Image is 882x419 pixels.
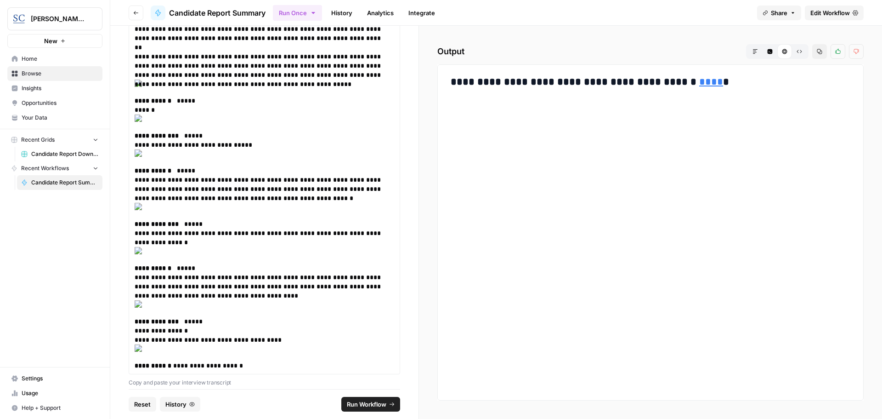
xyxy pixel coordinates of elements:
span: Candidate Report Summary [169,7,266,18]
a: Analytics [362,6,399,20]
span: Run Workflow [347,400,386,409]
a: Home [7,52,102,66]
a: Settings [7,371,102,386]
span: Home [22,55,98,63]
a: Edit Workflow [805,6,864,20]
button: Run Workflow [341,397,400,412]
button: Reset [129,397,156,412]
span: Your Data [22,114,98,122]
button: New [7,34,102,48]
button: Run Once [273,5,322,21]
button: Share [757,6,801,20]
span: History [165,400,187,409]
span: [PERSON_NAME] LA [31,14,86,23]
span: New [44,36,57,46]
img: clip_image088.gif [135,300,387,308]
a: Insights [7,81,102,96]
a: Candidate Report Download Sheet [17,147,102,161]
span: Share [771,8,787,17]
span: Candidate Report Summary [31,178,98,187]
span: Recent Workflows [21,164,69,172]
button: Workspace: Stanton Chase LA [7,7,102,30]
img: Stanton Chase LA Logo [11,11,27,27]
span: Usage [22,389,98,397]
img: clip_image088.gif [135,203,387,210]
a: Candidate Report Summary [151,6,266,20]
span: Opportunities [22,99,98,107]
span: Settings [22,374,98,383]
button: Help + Support [7,401,102,415]
span: Reset [134,400,151,409]
span: Recent Grids [21,136,55,144]
span: Browse [22,69,98,78]
a: Integrate [403,6,441,20]
button: Recent Grids [7,133,102,147]
p: Copy and paste your interview transcript [129,378,400,387]
a: Usage [7,386,102,401]
a: Candidate Report Summary [17,175,102,190]
span: Edit Workflow [810,8,850,17]
span: Candidate Report Download Sheet [31,150,98,158]
a: Browse [7,66,102,81]
button: Recent Workflows [7,161,102,175]
span: Help + Support [22,404,98,412]
img: clip_image088.gif [135,115,387,122]
h2: Output [437,44,864,59]
img: clip_image087.gif [135,149,387,157]
a: Your Data [7,110,102,125]
a: History [326,6,358,20]
span: Insights [22,84,98,92]
img: clip_image091.gif [135,344,387,352]
button: History [160,397,200,412]
img: clip_image087.gif [135,247,387,254]
a: Opportunities [7,96,102,110]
